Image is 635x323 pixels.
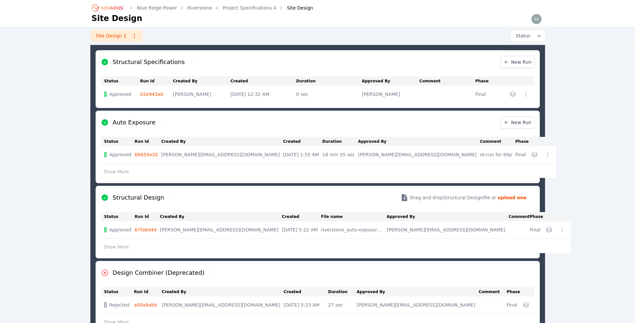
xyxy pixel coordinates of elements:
th: Comment [479,287,507,296]
div: Final [530,226,540,233]
span: Status [513,32,531,39]
td: [DATE] 5:22 AM [282,221,321,239]
td: [PERSON_NAME][EMAIL_ADDRESS][DOMAIN_NAME] [162,296,283,314]
button: Show More [101,165,132,178]
th: Phase [515,137,529,146]
th: Comment [480,137,515,146]
a: a00a9abb [134,302,157,308]
div: 0 sec [296,91,359,97]
th: Phase [475,76,495,86]
th: Status [101,76,140,86]
td: [PERSON_NAME][EMAIL_ADDRESS][DOMAIN_NAME] [160,221,282,239]
th: Run Id [135,212,160,221]
a: Blue Ridge Power [137,5,177,11]
td: [PERSON_NAME] [173,86,231,103]
h1: Site Design [92,13,143,24]
span: Drag and drop Structural Design file or [410,194,496,201]
div: Final [515,151,526,158]
th: Run Id [135,137,161,146]
th: Approved By [362,76,420,86]
th: Created [283,137,322,146]
div: Final [475,91,492,97]
span: New Run [503,59,532,65]
td: [PERSON_NAME][EMAIL_ADDRESS][DOMAIN_NAME] [161,146,283,163]
th: Status [101,137,135,146]
th: Created By [162,287,283,296]
th: Duration [322,137,358,146]
td: [PERSON_NAME] [362,86,420,103]
th: Approved By [358,137,480,146]
a: New Run [500,116,534,129]
a: 66654a20 [135,152,158,157]
div: re-run for 60p [480,151,512,158]
th: Status [101,212,135,221]
td: [DATE] 1:55 AM [283,146,322,163]
span: Approved [109,226,131,233]
div: Site Design [278,5,313,11]
th: Phase [530,212,544,221]
th: Comment [509,212,530,221]
div: Final [507,302,517,308]
th: Run Id [140,76,173,86]
th: Status [101,287,134,296]
button: Show More [101,241,132,253]
th: Run Id [134,287,162,296]
nav: Breadcrumb [92,3,313,13]
a: Project Specifications A [223,5,277,11]
h2: Structural Design [113,193,164,202]
a: Site Design 1 [90,30,143,42]
td: [PERSON_NAME][EMAIL_ADDRESS][DOMAIN_NAME] [387,221,509,239]
th: Created [231,76,296,86]
td: [PERSON_NAME][EMAIL_ADDRESS][DOMAIN_NAME] [358,146,480,163]
span: Rejected [109,302,129,308]
th: File name [321,212,387,221]
th: Created By [161,137,283,146]
div: 18 min 35 sec [322,151,355,158]
th: Phase [507,287,520,296]
span: New Run [503,119,532,126]
div: riverstone_auto-exposure_design-file_66654a20.csv [321,226,383,233]
button: Drag and dropStructural Designfile or upload one [393,188,534,207]
h2: Auto Exposure [113,118,156,127]
span: Approved [109,151,131,158]
a: New Run [500,56,534,68]
a: 02e943a0 [140,92,164,97]
th: Comment [420,76,475,86]
button: Status [510,30,545,42]
img: raymond.aber@nevados.solar [531,14,542,24]
th: Created By [173,76,231,86]
td: [DATE] 5:23 AM [283,296,328,314]
h2: Design Combiner (Deprecated) [113,268,205,277]
span: Approved [109,91,131,97]
th: Approved By [387,212,509,221]
th: Duration [328,287,357,296]
h2: Structural Specifications [113,57,185,67]
th: Created [282,212,321,221]
td: [PERSON_NAME][EMAIL_ADDRESS][DOMAIN_NAME] [357,296,479,314]
div: 27 sec [328,302,353,308]
strong: upload one [498,194,527,201]
th: Created [283,287,328,296]
th: Created By [160,212,282,221]
th: Approved By [357,287,479,296]
th: Duration [296,76,362,86]
td: [DATE] 12:32 AM [231,86,296,103]
a: 67fa6d44 [135,227,157,232]
a: Riverstone [188,5,212,11]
